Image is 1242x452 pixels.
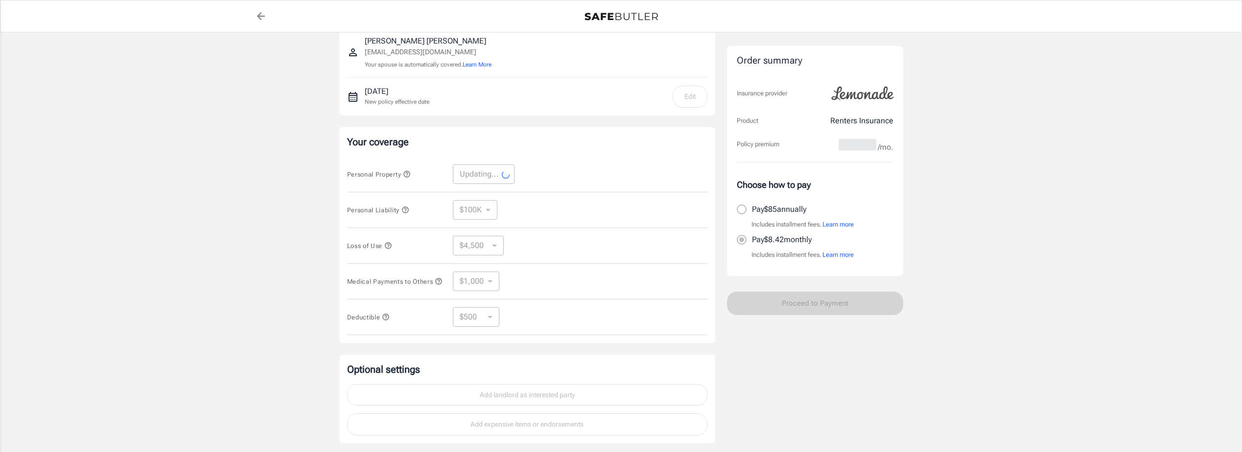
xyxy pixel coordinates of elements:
p: [EMAIL_ADDRESS][DOMAIN_NAME] [365,47,492,57]
svg: New policy start date [347,91,359,103]
p: Insurance provider [737,89,787,98]
p: [DATE] [365,86,429,97]
p: Policy premium [737,139,779,149]
button: Medical Payments to Others [347,275,443,287]
span: Personal Liability [347,206,409,214]
button: Learn more [822,220,854,229]
button: Loss of Use [347,240,392,251]
p: Includes installment fees. [751,220,854,229]
p: Includes installment fees. [751,250,854,260]
button: Personal Liability [347,204,409,216]
p: Pay $85 annually [752,203,806,215]
span: /mo. [878,140,893,154]
p: Optional settings [347,362,707,376]
p: Product [737,116,758,126]
span: Loss of Use [347,242,392,249]
span: Personal Property [347,171,411,178]
p: New policy effective date [365,97,429,106]
img: Lemonade [826,80,899,107]
button: Deductible [347,311,390,323]
img: Back to quotes [585,13,658,21]
p: Your coverage [347,135,707,149]
p: Your spouse is automatically covered. [365,60,492,69]
a: back to quotes [251,6,271,26]
button: Learn more [822,250,854,260]
p: Pay $8.42 monthly [752,234,812,246]
p: [PERSON_NAME] [PERSON_NAME] [365,35,492,47]
svg: Insured person [347,46,359,58]
button: Personal Property [347,168,411,180]
span: Medical Payments to Others [347,278,443,285]
p: Choose how to pay [737,178,893,191]
div: Order summary [737,54,893,68]
span: Deductible [347,314,390,321]
button: Learn More [463,60,492,69]
p: Renters Insurance [830,115,893,127]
